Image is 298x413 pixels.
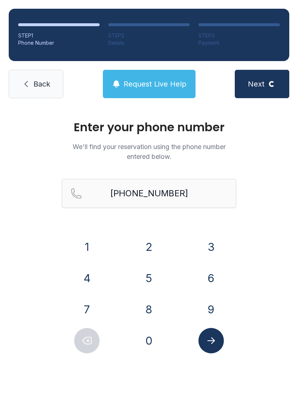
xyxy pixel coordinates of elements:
[198,234,224,260] button: 3
[198,265,224,291] button: 6
[136,265,162,291] button: 5
[74,234,100,260] button: 1
[198,297,224,322] button: 9
[136,234,162,260] button: 2
[74,328,100,353] button: Delete number
[136,328,162,353] button: 0
[33,79,50,89] span: Back
[198,39,280,47] div: Payment
[136,297,162,322] button: 8
[18,39,100,47] div: Phone Number
[74,297,100,322] button: 7
[62,121,236,133] h1: Enter your phone number
[18,32,100,39] div: STEP 1
[62,179,236,208] input: Reservation phone number
[124,79,186,89] span: Request Live Help
[198,328,224,353] button: Submit lookup form
[248,79,265,89] span: Next
[62,142,236,161] p: We'll find your reservation using the phone number entered below.
[108,39,190,47] div: Details
[108,32,190,39] div: STEP 2
[198,32,280,39] div: STEP 3
[74,265,100,291] button: 4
